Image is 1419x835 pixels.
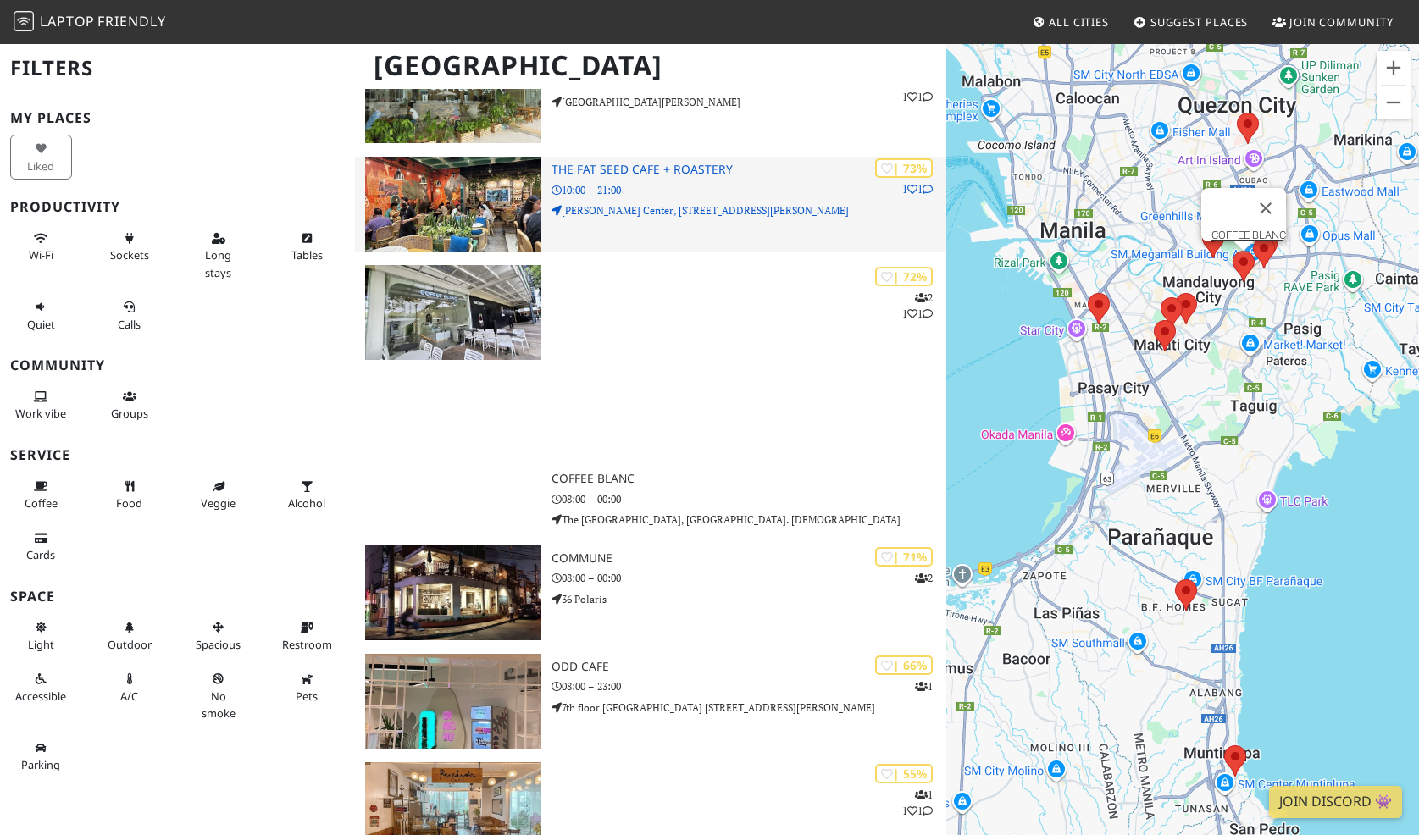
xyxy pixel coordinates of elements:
p: 1 1 1 [902,787,933,819]
span: Coffee [25,495,58,511]
button: Food [99,473,161,517]
div: | 71% [875,547,933,567]
button: Long stays [187,224,249,286]
img: The Fat Seed Cafe + Roastery [365,157,542,252]
p: 08:00 – 23:00 [552,678,945,694]
a: Join Community [1266,7,1400,37]
h3: My Places [10,110,345,126]
button: Close [1245,188,1286,229]
span: Join Community [1289,14,1394,30]
span: Group tables [111,406,148,421]
button: Restroom [276,613,338,658]
span: People working [15,406,66,421]
span: Parking [21,757,60,772]
span: Stable Wi-Fi [29,247,53,263]
h3: Service [10,447,345,463]
button: Veggie [187,473,249,517]
p: 10:00 – 21:00 [552,182,945,198]
button: Quiet [10,293,72,338]
button: Cards [10,524,72,569]
button: Tables [276,224,338,269]
button: Outdoor [99,613,161,658]
span: All Cities [1049,14,1109,30]
a: COFFEE BLANC | 72% 211 COFFEE BLANC 08:00 – 00:00 The [GEOGRAPHIC_DATA], [GEOGRAPHIC_DATA]. [DEMO... [355,265,946,532]
p: 1 [915,678,933,694]
p: 36 Polaris [552,591,945,607]
a: LaptopFriendly LaptopFriendly [14,8,166,37]
span: Work-friendly tables [291,247,323,263]
h3: Community [10,357,345,373]
button: Sockets [99,224,161,269]
span: Laptop [40,12,95,30]
h3: The Fat Seed Cafe + Roastery [552,163,945,177]
span: Veggie [201,495,236,511]
p: 2 [915,570,933,586]
span: Restroom [282,637,332,652]
button: Work vibe [10,383,72,428]
p: 08:00 – 00:00 [552,570,945,586]
button: Wi-Fi [10,224,72,269]
span: Video/audio calls [118,317,141,332]
div: | 73% [875,158,933,178]
p: 2 1 1 [902,290,933,322]
div: | 66% [875,655,933,675]
button: Parking [10,734,72,779]
button: Light [10,613,72,658]
span: Power sockets [110,247,149,263]
button: No smoke [187,665,249,727]
p: [PERSON_NAME] Center, [STREET_ADDRESS][PERSON_NAME] [552,202,945,218]
span: Pet friendly [296,688,318,704]
h3: Odd Cafe [552,660,945,674]
button: Calls [99,293,161,338]
span: Air conditioned [120,688,138,704]
span: Quiet [27,317,55,332]
span: Suggest Places [1150,14,1249,30]
h3: COFFEE BLANC [552,472,945,486]
p: 08:00 – 00:00 [552,491,945,507]
span: Outdoor area [108,637,152,652]
button: A/C [99,665,161,710]
p: 7th floor [GEOGRAPHIC_DATA] [STREET_ADDRESS][PERSON_NAME] [552,700,945,716]
div: | 72% [875,267,933,286]
span: Credit cards [26,547,55,562]
a: COFFEE BLANC [1211,229,1286,241]
p: 1 1 [902,181,933,197]
img: LaptopFriendly [14,11,34,31]
h1: [GEOGRAPHIC_DATA] [360,42,943,89]
span: Friendly [97,12,165,30]
h2: Filters [10,42,345,94]
button: Accessible [10,665,72,710]
button: Spacious [187,613,249,658]
span: Spacious [196,637,241,652]
p: The [GEOGRAPHIC_DATA], [GEOGRAPHIC_DATA]. [DEMOGRAPHIC_DATA] [552,512,945,528]
button: Groups [99,383,161,428]
button: Alcohol [276,473,338,517]
a: All Cities [1025,7,1116,37]
h3: Space [10,589,345,605]
img: COFFEE BLANC [365,265,542,360]
h3: Commune [552,551,945,566]
button: Zoom out [1377,86,1411,119]
span: Food [116,495,142,511]
button: Zoom in [1377,51,1411,85]
a: Suggest Places [1127,7,1255,37]
button: Coffee [10,473,72,517]
span: Smoke free [202,688,236,721]
a: Commune | 71% 2 Commune 08:00 – 00:00 36 Polaris [355,545,946,640]
div: | 55% [875,764,933,783]
img: Commune [365,545,542,640]
a: Odd Cafe | 66% 1 Odd Cafe 08:00 – 23:00 7th floor [GEOGRAPHIC_DATA] [STREET_ADDRESS][PERSON_NAME] [355,654,946,749]
span: Accessible [15,688,66,704]
a: The Fat Seed Cafe + Roastery | 73% 11 The Fat Seed Cafe + Roastery 10:00 – 21:00 [PERSON_NAME] Ce... [355,157,946,252]
span: Long stays [205,247,231,279]
button: Pets [276,665,338,710]
img: Odd Cafe [365,654,542,749]
h3: Productivity [10,199,345,215]
span: Alcohol [288,495,325,511]
span: Natural light [28,637,54,652]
